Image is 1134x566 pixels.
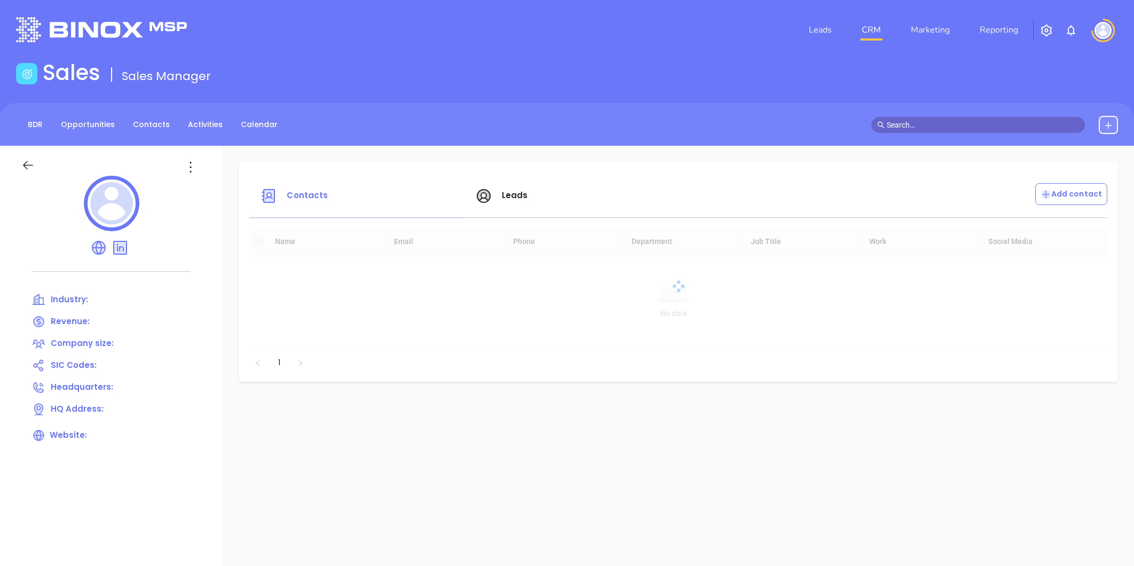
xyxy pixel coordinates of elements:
[1065,24,1077,37] img: iconNotification
[54,116,121,133] a: Opportunities
[51,359,97,371] span: SIC Codes:
[122,68,211,84] span: Sales Manager
[16,17,187,42] img: logo
[887,119,1079,131] input: Search…
[297,360,304,366] span: right
[32,429,87,441] span: Website:
[234,116,284,133] a: Calendar
[271,354,288,371] li: 1
[1041,188,1102,200] p: Add contact
[292,354,309,371] li: Next Page
[249,354,266,371] li: Previous Page
[21,116,49,133] a: BDR
[43,60,100,85] h1: Sales
[975,19,1022,41] a: Reporting
[51,294,88,305] span: Industry:
[292,354,309,371] button: right
[877,121,885,129] span: search
[502,190,528,201] span: Leads
[51,337,114,349] span: Company size:
[271,355,287,371] a: 1
[51,316,90,327] span: Revenue:
[51,403,104,414] span: HQ Address:
[182,116,229,133] a: Activities
[249,354,266,371] button: left
[1040,24,1053,37] img: iconSetting
[805,19,836,41] a: Leads
[287,190,328,201] span: Contacts
[857,19,885,41] a: CRM
[1094,22,1112,39] img: user
[51,381,113,392] span: Headquarters:
[84,176,139,231] img: profile logo
[255,360,261,366] span: left
[907,19,954,41] a: Marketing
[127,116,176,133] a: Contacts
